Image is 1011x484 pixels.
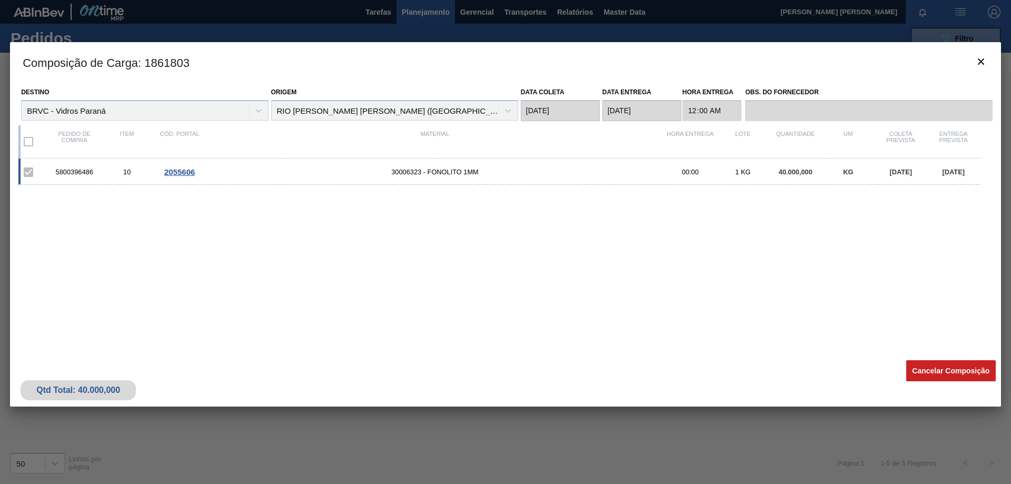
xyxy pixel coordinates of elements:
[943,168,965,176] span: [DATE]
[890,168,912,176] span: [DATE]
[48,168,101,176] div: 5800396486
[682,85,742,100] label: Hora Entrega
[717,168,769,176] div: 1 KG
[21,88,49,96] label: Destino
[927,131,980,153] div: Entrega Prevista
[101,168,153,176] div: 10
[717,131,769,153] div: Lote
[153,167,206,176] div: Ir para o Pedido
[10,42,1001,82] h3: Composição de Carga : 1861803
[602,100,681,121] input: dd/mm/yyyy
[206,131,664,153] div: Material
[164,167,195,176] span: 2055606
[745,85,992,100] label: Obs. do Fornecedor
[906,360,996,381] button: Cancelar Composição
[48,131,101,153] div: Pedido de compra
[822,131,875,153] div: UM
[271,88,297,96] label: Origem
[153,131,206,153] div: Cód. Portal
[206,168,664,176] span: 30006323 - FONOLITO 1MM
[779,168,812,176] span: 40.000,000
[602,88,651,96] label: Data Entrega
[521,88,564,96] label: Data coleta
[843,168,853,176] span: KG
[521,100,600,121] input: dd/mm/yyyy
[769,131,822,153] div: Quantidade
[28,386,128,395] div: Qtd Total: 40.000,000
[664,131,717,153] div: Hora Entrega
[101,131,153,153] div: Item
[664,168,717,176] div: 00:00
[875,131,927,153] div: Coleta Prevista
